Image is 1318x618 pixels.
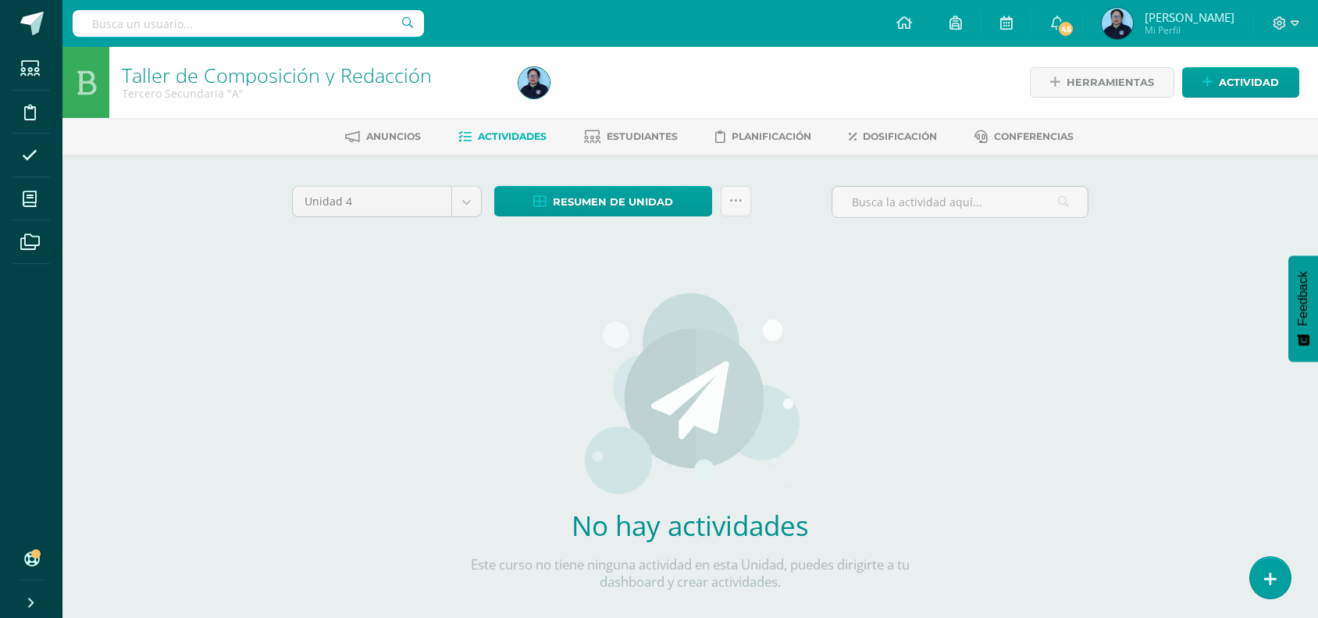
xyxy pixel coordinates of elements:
a: Herramientas [1030,67,1174,98]
span: Mi Perfil [1145,23,1234,37]
input: Busca la actividad aquí... [832,187,1088,217]
span: Planificación [732,130,811,142]
input: Busca un usuario... [73,10,424,37]
span: Anuncios [366,130,421,142]
a: Resumen de unidad [494,186,712,216]
span: Conferencias [994,130,1074,142]
img: activities.png [580,291,801,495]
img: b2321dda38d0346e3052fe380a7563d1.png [1102,8,1133,39]
span: Actividad [1219,68,1279,97]
span: Unidad 4 [305,187,440,216]
span: Estudiantes [607,130,678,142]
span: [PERSON_NAME] [1145,9,1234,25]
a: Taller de Composición y Redacción [122,62,432,88]
h1: Taller de Composición y Redacción [122,64,500,86]
span: Dosificación [863,130,937,142]
a: Estudiantes [584,124,678,149]
span: Actividades [478,130,547,142]
img: b2321dda38d0346e3052fe380a7563d1.png [518,67,550,98]
a: Conferencias [974,124,1074,149]
span: Herramientas [1067,68,1154,97]
a: Actividades [458,124,547,149]
h2: No hay actividades [460,507,921,544]
a: Dosificación [849,124,937,149]
span: Resumen de unidad [553,188,673,216]
a: Anuncios [345,124,421,149]
a: Actividad [1182,67,1299,98]
span: 45 [1057,20,1074,38]
a: Unidad 4 [293,187,481,216]
span: Feedback [1296,271,1310,326]
button: Feedback - Mostrar encuesta [1288,255,1318,362]
p: Este curso no tiene ninguna actividad en esta Unidad, puedes dirigirte a tu dashboard y crear act... [460,556,921,591]
div: Tercero Secundaria 'A' [122,86,500,101]
a: Planificación [715,124,811,149]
